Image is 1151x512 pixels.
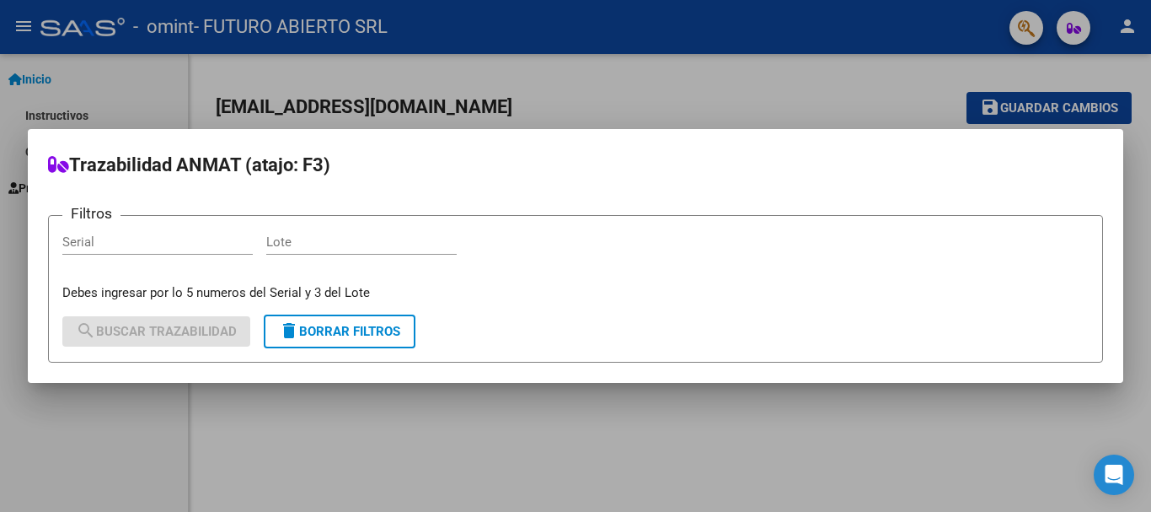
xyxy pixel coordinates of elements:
p: Debes ingresar por lo 5 numeros del Serial y 3 del Lote [62,283,1089,303]
span: Borrar Filtros [279,324,400,339]
mat-icon: delete [279,321,299,341]
mat-icon: search [76,321,96,341]
h2: Trazabilidad ANMAT (atajo: F3) [48,149,1103,181]
span: Buscar Trazabilidad [76,324,237,339]
button: Borrar Filtros [264,315,415,348]
h3: Filtros [62,202,120,224]
div: Open Intercom Messenger [1094,455,1134,495]
button: Buscar Trazabilidad [62,316,250,347]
